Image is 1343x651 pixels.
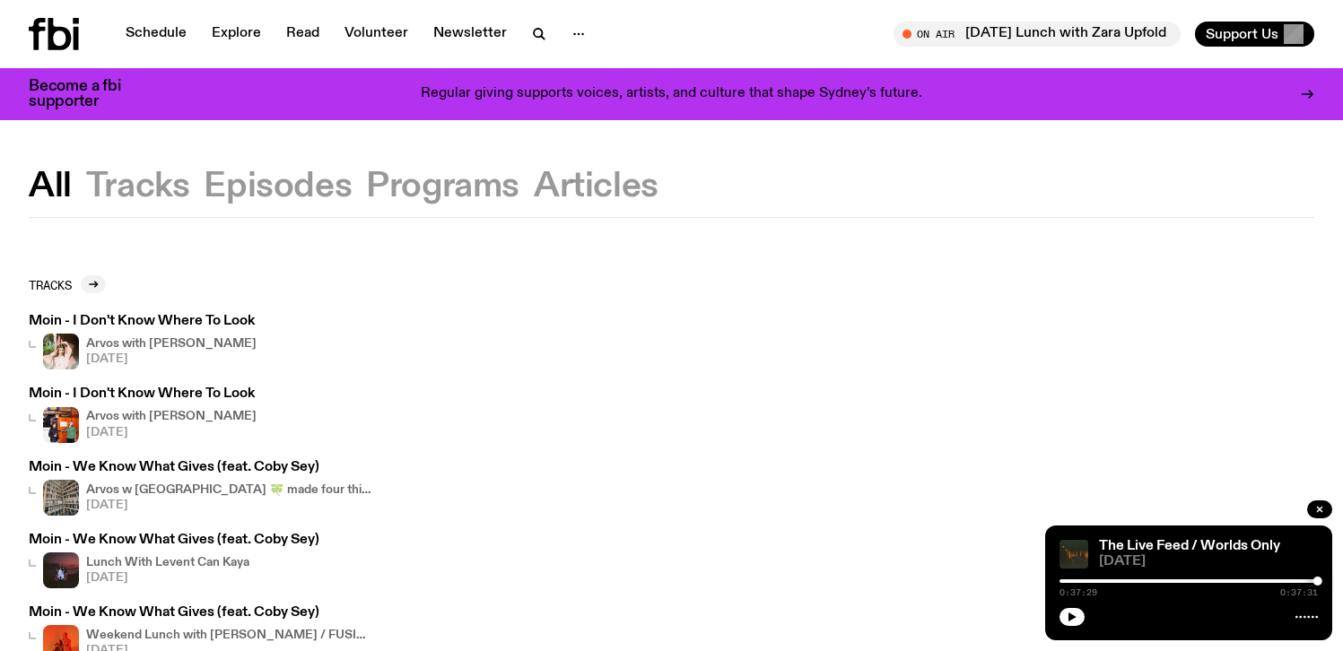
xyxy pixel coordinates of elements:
h2: Tracks [29,278,72,291]
img: Maleeka stands outside on a balcony. She is looking at the camera with a serious expression, and ... [43,334,79,369]
a: Moin - We Know What Gives (feat. Coby Sey)Lunch With Levent Can Kaya[DATE] [29,534,319,588]
button: Episodes [204,170,352,203]
a: Volunteer [334,22,419,47]
a: Read [275,22,330,47]
a: Moin - I Don't Know Where To LookMaleeka stands outside on a balcony. She is looking at the camer... [29,315,257,369]
h4: Lunch With Levent Can Kaya [86,557,249,569]
a: Newsletter [423,22,518,47]
span: [DATE] [86,427,257,438]
span: 0:37:31 [1280,588,1318,597]
a: Moin - We Know What Gives (feat. Coby Sey)A corner shot of the fbi music libraryArvos w [GEOGRAPH... [29,461,373,516]
button: On Air[DATE] Lunch with Zara Upfold [894,22,1181,47]
h3: Moin - We Know What Gives (feat. Coby Sey) [29,461,373,474]
span: [DATE] [86,572,249,584]
h3: Moin - I Don't Know Where To Look [29,315,257,328]
button: Programs [366,170,519,203]
button: Tracks [86,170,190,203]
img: A flash photo of a woman and a man standing candidly in a pub. They are both holding drinks. [43,407,79,443]
h4: Arvos with [PERSON_NAME] [86,411,257,422]
h3: Moin - We Know What Gives (feat. Coby Sey) [29,534,319,547]
span: 0:37:29 [1060,588,1097,597]
h3: Moin - We Know What Gives (feat. Coby Sey) [29,606,373,620]
a: The Live Feed / Worlds Only [1099,539,1280,553]
button: Articles [534,170,658,203]
span: Support Us [1206,26,1278,42]
span: [DATE] [86,499,373,511]
button: All [29,170,72,203]
a: Explore [201,22,272,47]
span: [DATE] [86,353,257,365]
a: Moin - I Don't Know Where To LookA flash photo of a woman and a man standing candidly in a pub. T... [29,387,257,442]
h4: Arvos w [GEOGRAPHIC_DATA] 🍀 made four this 🍀 [86,484,373,496]
p: Regular giving supports voices, artists, and culture that shape Sydney’s future. [421,86,922,102]
h4: Weekend Lunch with [PERSON_NAME] / FUSION SPOTLIGHT ~ Special Feelings [86,629,373,641]
button: Support Us [1195,22,1314,47]
a: Tracks [29,275,106,293]
h3: Moin - I Don't Know Where To Look [29,387,257,401]
a: Schedule [115,22,197,47]
h4: Arvos with [PERSON_NAME] [86,338,257,350]
h3: Become a fbi supporter [29,79,144,109]
img: A grainy film image of shadowy band figures on stage, with red light behind them [1060,540,1088,569]
span: [DATE] [1099,555,1318,569]
img: A corner shot of the fbi music library [43,480,79,516]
